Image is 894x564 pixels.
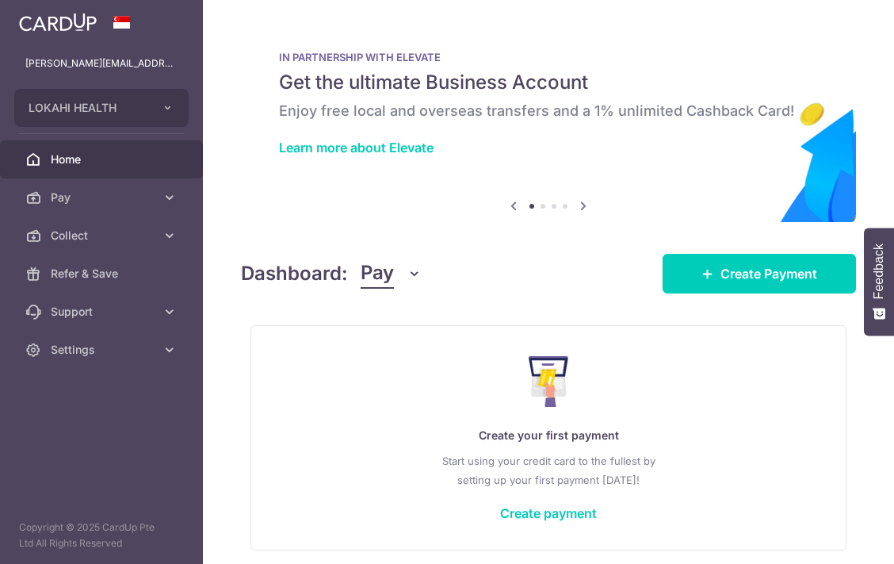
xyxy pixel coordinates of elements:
[19,13,97,32] img: CardUp
[279,51,818,63] p: IN PARTNERSHIP WITH ELEVATE
[241,25,856,222] img: Renovation banner
[529,356,569,407] img: Make Payment
[283,451,814,489] p: Start using your credit card to the fullest by setting up your first payment [DATE]!
[14,89,189,127] button: LOKAHI HEALTH
[500,505,597,521] a: Create payment
[51,266,155,282] span: Refer & Save
[279,140,434,155] a: Learn more about Elevate
[241,259,348,288] h4: Dashboard:
[283,426,814,445] p: Create your first payment
[51,152,155,167] span: Home
[663,254,856,294] a: Create Payment
[361,259,394,289] span: Pay
[51,304,155,320] span: Support
[51,342,155,358] span: Settings
[279,70,818,95] h5: Get the ultimate Business Account
[361,259,422,289] button: Pay
[51,228,155,244] span: Collect
[720,264,817,283] span: Create Payment
[29,100,146,116] span: LOKAHI HEALTH
[279,102,818,121] h6: Enjoy free local and overseas transfers and a 1% unlimited Cashback Card!
[25,56,178,71] p: [PERSON_NAME][EMAIL_ADDRESS][DOMAIN_NAME]
[872,244,886,299] span: Feedback
[51,190,155,205] span: Pay
[864,228,894,336] button: Feedback - Show survey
